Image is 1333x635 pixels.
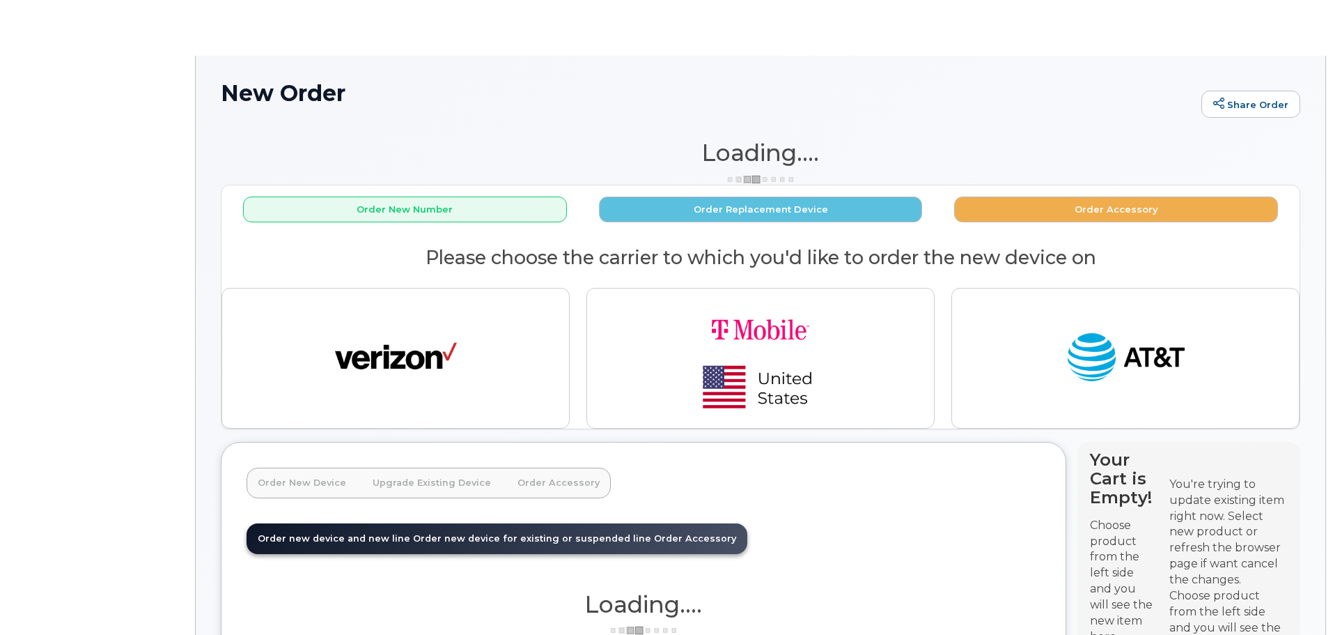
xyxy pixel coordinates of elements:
h1: New Order [221,81,1194,105]
span: Order new device for existing or suspended line [413,533,651,544]
a: Share Order [1201,91,1300,118]
img: at_t-fb3d24644a45acc70fc72cc47ce214d34099dfd970ee3ae2334e4251f9d920fd.png [1065,327,1187,390]
img: ajax-loader-3a6953c30dc77f0bf724df975f13086db4f4c1262e45940f03d1251963f1bf2e.gif [726,174,795,185]
h4: Your Cart is Empty! [1090,450,1157,507]
div: You're trying to update existing item right now. Select new product or refresh the browser page i... [1169,477,1288,588]
span: Order new device and new line [258,533,410,544]
a: Order New Device [247,468,357,498]
button: Order Replacement Device [599,197,923,222]
h1: Loading.... [247,592,1040,617]
img: verizon-ab2890fd1dd4a6c9cf5f392cd2db4626a3dae38ee8226e09bcb5c993c4c79f81.png [335,327,457,390]
button: Order Accessory [954,197,1278,222]
span: Order Accessory [654,533,736,544]
h2: Please choose the carrier to which you'd like to order the new device on [221,247,1300,268]
img: t-mobile-78392d334a420d5b7f0e63d4fa81f6287a21d394dc80d677554bb55bbab1186f.png [663,300,858,417]
a: Upgrade Existing Device [361,468,502,498]
a: Order Accessory [506,468,611,498]
button: Order New Number [243,197,567,222]
h1: Loading.... [221,140,1300,165]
